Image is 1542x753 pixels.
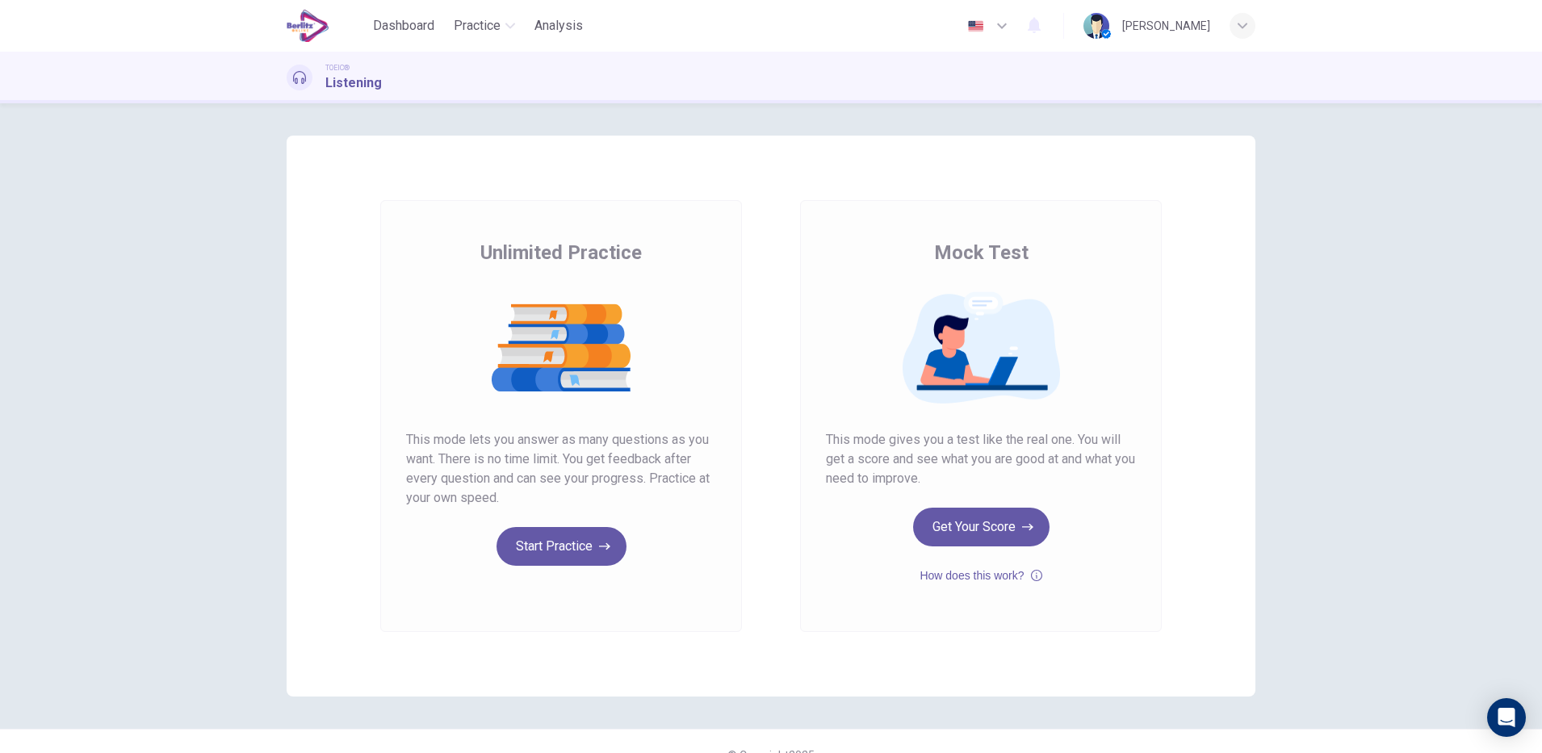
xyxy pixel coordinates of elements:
[920,566,1041,585] button: How does this work?
[480,240,642,266] span: Unlimited Practice
[528,11,589,40] button: Analysis
[373,16,434,36] span: Dashboard
[1083,13,1109,39] img: Profile picture
[454,16,501,36] span: Practice
[1122,16,1210,36] div: [PERSON_NAME]
[497,527,626,566] button: Start Practice
[325,73,382,93] h1: Listening
[287,10,367,42] a: EduSynch logo
[1487,698,1526,737] div: Open Intercom Messenger
[934,240,1029,266] span: Mock Test
[287,10,329,42] img: EduSynch logo
[406,430,716,508] span: This mode lets you answer as many questions as you want. There is no time limit. You get feedback...
[966,20,986,32] img: en
[826,430,1136,488] span: This mode gives you a test like the real one. You will get a score and see what you are good at a...
[534,16,583,36] span: Analysis
[447,11,522,40] button: Practice
[325,62,350,73] span: TOEIC®
[367,11,441,40] button: Dashboard
[913,508,1050,546] button: Get Your Score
